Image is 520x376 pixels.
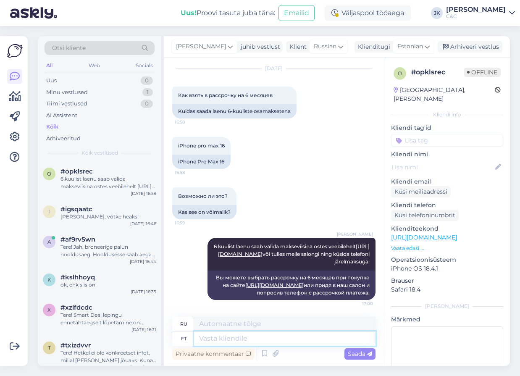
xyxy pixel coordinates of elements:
[355,42,390,51] div: Klienditugi
[60,175,156,190] div: 6 kuulist laenu saab valida makseviisina ostes veebilehelt [URL][DOMAIN_NAME] või tulles meile sa...
[47,239,51,245] span: a
[391,150,503,159] p: Kliendi nimi
[60,349,156,364] div: Tere! Hetkel ei ole konkreetset infot, millal [PERSON_NAME] jõuaks. Kuna eeltellimusi on palju ja...
[87,60,102,71] div: Web
[7,43,23,59] img: Askly Logo
[45,60,54,71] div: All
[391,234,457,241] a: [URL][DOMAIN_NAME]
[181,331,186,346] div: et
[348,350,372,358] span: Saada
[178,142,225,149] span: iPhone pro max 16
[391,111,503,118] div: Kliendi info
[60,205,92,213] span: #igsqaatc
[141,100,153,108] div: 0
[391,245,503,252] p: Vaata edasi ...
[391,186,451,197] div: Küsi meiliaadressi
[391,210,459,221] div: Küsi telefoninumbrit
[237,42,280,51] div: juhib vestlust
[314,42,336,51] span: Russian
[286,42,307,51] div: Klient
[398,70,402,76] span: o
[175,169,206,176] span: 16:58
[337,231,373,237] span: [PERSON_NAME]
[175,119,206,125] span: 16:58
[172,205,236,219] div: Kas see on võimalik?
[48,208,50,215] span: i
[180,317,187,331] div: ru
[52,44,86,53] span: Otsi kliente
[131,289,156,295] div: [DATE] 16:35
[46,123,58,131] div: Kõik
[60,342,91,349] span: #txizdvvr
[394,86,495,103] div: [GEOGRAPHIC_DATA], [PERSON_NAME]
[325,5,411,21] div: Väljaspool tööaega
[130,364,156,371] div: [DATE] 16:20
[60,311,156,326] div: Tere! Smart Deal lepingu ennetähtaegselt lõpetamine on võimalik. Kui Teil on jäänud rendilepingu ...
[142,88,153,97] div: 1
[172,348,254,360] div: Privaatne kommentaar
[60,304,92,311] span: #xzlfdcdc
[391,264,503,273] p: iPhone OS 18.4.1
[60,168,93,175] span: #opklsrec
[391,163,494,172] input: Lisa nimi
[60,236,95,243] span: #af9rv5wn
[46,100,87,108] div: Tiimi vestlused
[391,315,503,324] p: Märkmed
[181,8,275,18] div: Proovi tasuta juba täna:
[446,6,515,20] a: [PERSON_NAME]C&C
[391,285,503,294] p: Safari 18.4
[176,42,226,51] span: [PERSON_NAME]
[391,302,503,310] div: [PERSON_NAME]
[391,255,503,264] p: Operatsioonisüsteem
[175,220,206,226] span: 16:59
[341,300,373,307] span: 17:00
[181,9,197,17] b: Uus!
[391,224,503,233] p: Klienditeekond
[172,104,297,118] div: Kuidas saada laenu 6-kuuliste osamaksetena
[411,67,464,77] div: # opklsrec
[446,6,506,13] div: [PERSON_NAME]
[46,88,88,97] div: Minu vestlused
[391,276,503,285] p: Brauser
[131,326,156,333] div: [DATE] 16:31
[48,344,51,351] span: t
[391,124,503,132] p: Kliendi tag'id
[81,149,118,157] span: Kõik vestlused
[130,221,156,227] div: [DATE] 16:46
[46,134,81,143] div: Arhiveeritud
[391,201,503,210] p: Kliendi telefon
[172,65,376,72] div: [DATE]
[60,281,156,289] div: ok, ehk siis on
[60,213,156,221] div: [PERSON_NAME], võtke heaks!
[278,5,315,21] button: Emailid
[464,68,501,77] span: Offline
[46,111,77,120] div: AI Assistent
[47,307,51,313] span: x
[245,282,304,288] a: [URL][DOMAIN_NAME]
[178,193,228,199] span: Возможно ли это?
[446,13,506,20] div: C&C
[431,7,443,19] div: JK
[46,76,57,85] div: Uus
[391,177,503,186] p: Kliendi email
[130,258,156,265] div: [DATE] 16:44
[60,243,156,258] div: Tere! Jah, broneerige palun hooldusaeg. Hooldusesse saab aega broneerida kodulehel - [URL][DOMAIN...
[47,171,51,177] span: o
[214,243,371,265] span: 6 kuulist laenu saab valida makseviisina ostes veebilehelt või tulles meile salongi ning küsida t...
[178,92,273,98] span: Как взять в рассрочку на 6 месяцев
[47,276,51,283] span: k
[438,41,502,53] div: Arhiveeri vestlus
[141,76,153,85] div: 0
[397,42,423,51] span: Estonian
[131,190,156,197] div: [DATE] 16:59
[60,273,95,281] span: #kslhhoyq
[134,60,155,71] div: Socials
[207,271,376,300] div: Вы можете выбрать рассрочку на 6 месяцев при покупке на сайте или придя в наш салон и попросив те...
[172,155,231,169] div: iPhone Pro Max 16
[391,134,503,147] input: Lisa tag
